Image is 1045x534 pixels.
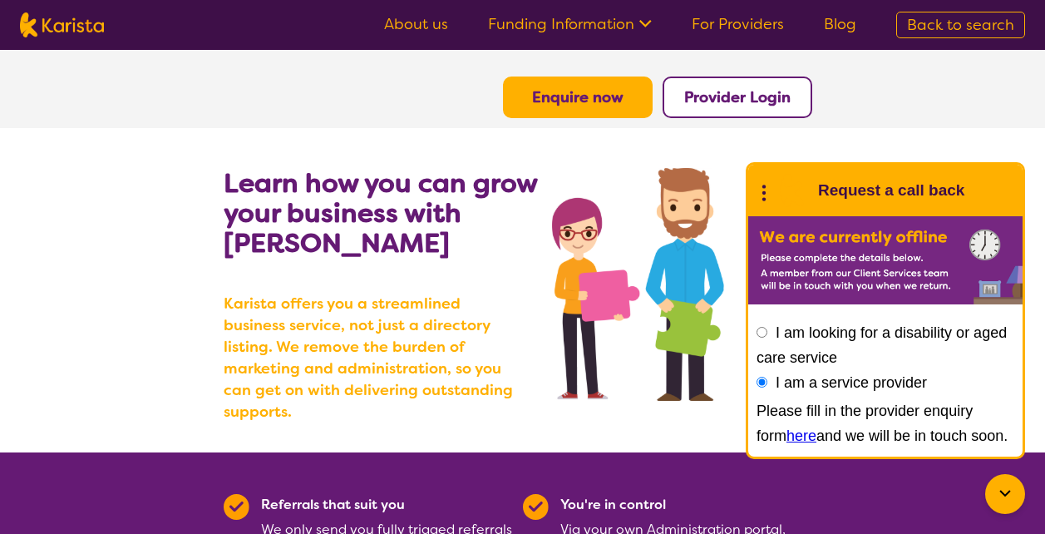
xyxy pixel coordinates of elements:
span: Back to search [907,15,1014,35]
h1: Request a call back [818,178,964,203]
label: I am a service provider [776,374,927,391]
a: For Providers [692,14,784,34]
img: Karista [775,174,808,207]
a: Provider Login [684,87,791,107]
b: Learn how you can grow your business with [PERSON_NAME] [224,166,537,260]
b: Referrals that suit you [261,496,405,513]
label: I am looking for a disability or aged care service [757,324,1007,366]
a: Blog [824,14,856,34]
button: Provider Login [663,77,812,118]
img: Karista offline chat form to request call back [748,216,1023,304]
div: Please fill in the provider enquiry form and we will be in touch soon. [757,398,1014,448]
b: Karista offers you a streamlined business service, not just a directory listing. We remove the bu... [224,293,523,423]
img: Tick [224,494,249,520]
a: About us [384,14,448,34]
a: Enquire now [532,87,624,107]
a: Back to search [896,12,1025,38]
img: Tick [523,494,549,520]
img: Karista logo [20,12,104,37]
button: Enquire now [503,77,653,118]
a: Funding Information [488,14,652,34]
b: You're in control [560,496,666,513]
img: grow your business with Karista [552,168,821,401]
a: here [786,428,816,444]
